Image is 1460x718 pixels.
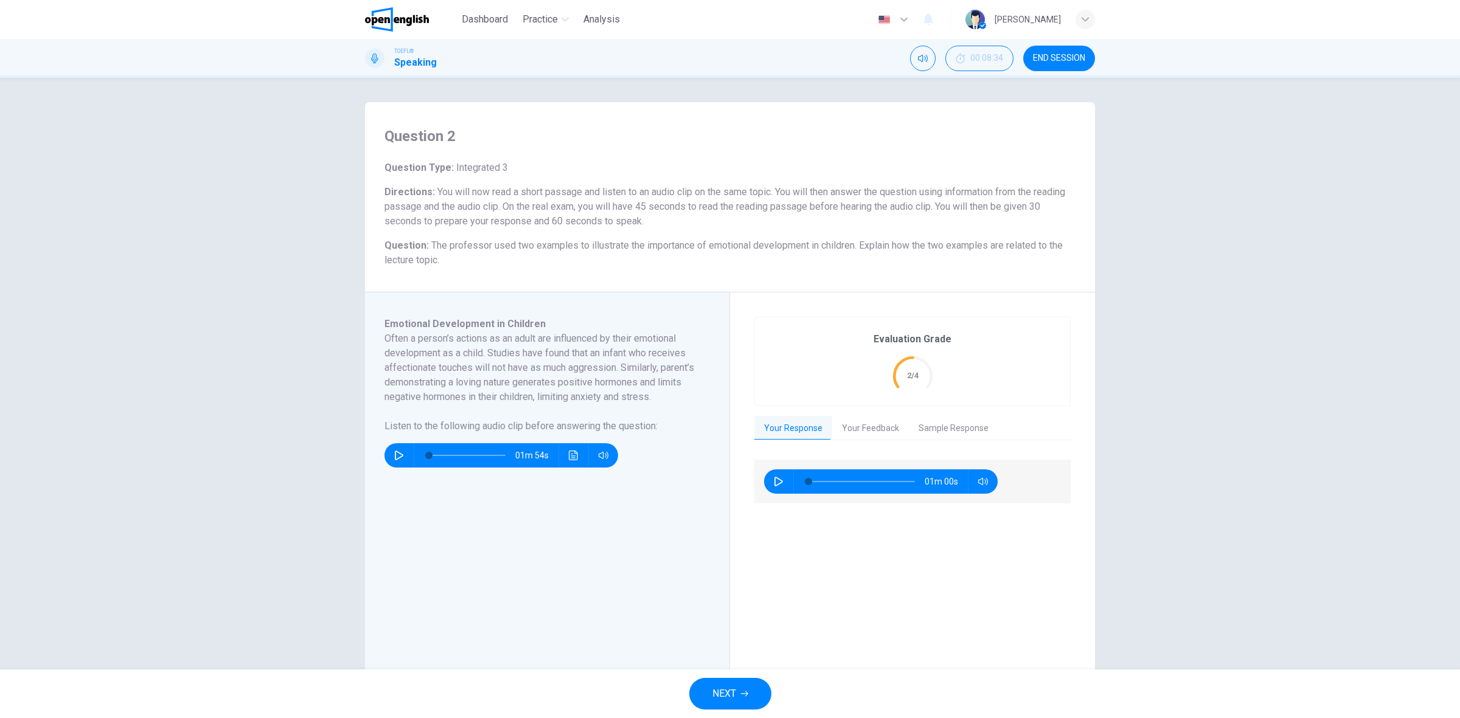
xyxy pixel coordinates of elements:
[384,240,1063,266] span: The professor used two examples to illustrate the importance of emotional development in children...
[877,15,892,24] img: en
[394,47,414,55] span: TOEFL®
[995,12,1061,27] div: [PERSON_NAME]
[564,443,583,468] button: Click to see the audio transcription
[874,332,951,347] h6: Evaluation Grade
[394,55,437,70] h1: Speaking
[945,46,1013,71] button: 00:08:34
[523,12,558,27] span: Practice
[457,9,513,30] button: Dashboard
[712,685,736,702] span: NEXT
[925,469,968,494] span: 01m 00s
[579,9,625,30] button: Analysis
[910,46,936,71] div: Mute
[965,10,985,29] img: Profile picture
[365,7,429,32] img: OpenEnglish logo
[384,331,695,404] h6: Often a person’s actions as an adult are influenced by their emotional development as a child. St...
[365,7,457,32] a: OpenEnglish logo
[689,678,771,709] button: NEXT
[384,419,695,433] h6: Listen to the following audio clip before answering the question :
[909,416,998,441] button: Sample Response
[907,371,919,380] text: 2/4
[515,443,558,468] span: 01m 54s
[832,416,909,441] button: Your Feedback
[1033,54,1085,63] span: END SESSION
[754,416,1071,441] div: basic tabs example
[384,185,1076,229] h6: Directions :
[384,161,1076,175] h6: Question Type :
[384,186,1065,227] span: You will now read a short passage and listen to an audio clip on the same topic. You will then an...
[970,54,1003,63] span: 00:08:34
[518,9,574,30] button: Practice
[1023,46,1095,71] button: END SESSION
[384,126,1076,146] h4: Question 2
[454,162,508,173] span: Integrated 3
[462,12,508,27] span: Dashboard
[754,416,832,441] button: Your Response
[583,12,620,27] span: Analysis
[945,46,1013,71] div: Hide
[384,318,546,330] span: Emotional Development in Children
[384,238,1076,268] h6: Question :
